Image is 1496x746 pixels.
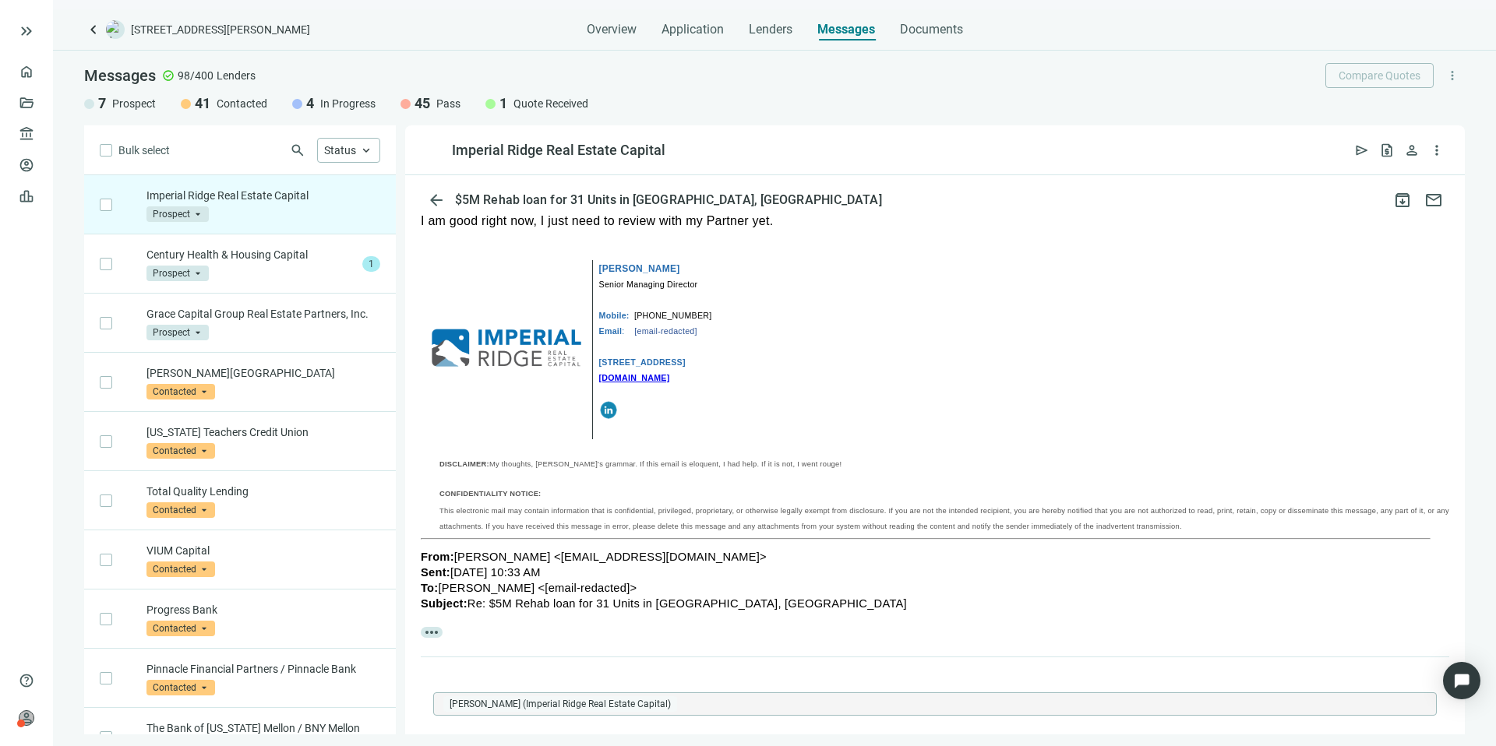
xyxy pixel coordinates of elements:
span: person [19,710,34,726]
div: Open Intercom Messenger [1443,662,1480,699]
span: Contacted [217,96,267,111]
span: Contacted [146,502,215,518]
span: Application [662,22,724,37]
span: Bulk select [118,142,170,159]
span: check_circle [162,69,175,82]
button: Compare Quotes [1325,63,1434,88]
span: keyboard_arrow_up [359,143,373,157]
span: 1 [362,256,380,272]
p: Grace Capital Group Real Estate Partners, Inc. [146,306,380,322]
span: Contacted [146,621,215,636]
span: archive [1393,191,1412,209]
span: search [290,143,305,158]
span: Overview [587,22,637,37]
span: request_quote [1379,143,1395,158]
span: more_vert [1429,143,1445,158]
span: Documents [900,22,963,37]
span: 4 [306,94,314,113]
button: arrow_back [421,185,452,216]
p: Century Health & Housing Capital [146,247,356,262]
span: Joel Poppert (Imperial Ridge Real Estate Capital) [443,696,677,712]
span: Prospect [146,206,209,222]
span: person [1404,143,1420,158]
button: more_vert [1440,63,1465,88]
button: keyboard_double_arrow_right [17,22,36,40]
div: $5M Rehab loan for 31 Units in [GEOGRAPHIC_DATA], [GEOGRAPHIC_DATA] [452,192,885,208]
p: Pinnacle Financial Partners / Pinnacle Bank [146,661,380,677]
button: more_vert [1424,138,1449,163]
span: 1 [499,94,507,113]
span: 7 [98,94,106,113]
img: deal-logo [106,20,125,39]
span: Pass [436,96,460,111]
p: [PERSON_NAME][GEOGRAPHIC_DATA] [146,365,380,381]
button: send [1350,138,1374,163]
span: more_horiz [421,627,443,638]
button: archive [1387,185,1418,216]
span: Contacted [146,443,215,459]
span: Prospect [146,325,209,340]
span: arrow_back [427,191,446,209]
span: 45 [415,94,430,113]
button: mail [1418,185,1449,216]
span: Prospect [112,96,156,111]
span: help [19,673,34,688]
span: 41 [195,94,210,113]
p: [US_STATE] Teachers Credit Union [146,424,380,440]
span: mail [1424,191,1443,209]
span: Lenders [749,22,792,37]
span: Prospect [146,266,209,281]
a: keyboard_arrow_left [84,20,103,39]
p: Imperial Ridge Real Estate Capital [146,188,380,203]
div: Imperial Ridge Real Estate Capital [452,141,665,160]
button: request_quote [1374,138,1399,163]
span: In Progress [320,96,376,111]
span: Contacted [146,384,215,399]
span: [PERSON_NAME] (Imperial Ridge Real Estate Capital) [450,696,671,712]
span: Quote Received [513,96,588,111]
span: Contacted [146,680,215,695]
span: send [1354,143,1370,158]
span: Status [324,144,356,157]
span: more_vert [1445,69,1459,83]
p: Progress Bank [146,602,380,618]
span: Contacted [146,561,215,577]
span: 98/400 [178,68,213,83]
p: The Bank of [US_STATE] Mellon / BNY Mellon [146,720,380,736]
p: Total Quality Lending [146,484,380,499]
button: person [1399,138,1424,163]
span: Messages [817,22,875,37]
span: Messages [84,66,156,85]
span: [STREET_ADDRESS][PERSON_NAME] [131,22,310,37]
p: VIUM Capital [146,543,380,558]
span: Lenders [217,68,256,83]
span: account_balance [19,126,30,142]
